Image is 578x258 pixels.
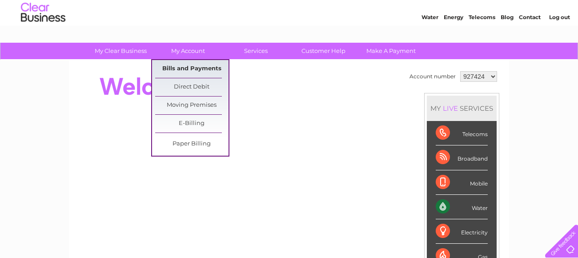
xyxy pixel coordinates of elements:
[20,23,66,50] img: logo.png
[219,43,293,59] a: Services
[407,69,458,84] td: Account number
[441,104,460,113] div: LIVE
[436,219,488,244] div: Electricity
[427,96,497,121] div: MY SERVICES
[519,38,541,44] a: Contact
[80,5,500,43] div: Clear Business is a trading name of Verastar Limited (registered in [GEOGRAPHIC_DATA] No. 3667643...
[436,170,488,195] div: Mobile
[410,4,472,16] a: 0333 014 3131
[354,43,428,59] a: Make A Payment
[421,38,438,44] a: Water
[155,78,229,96] a: Direct Debit
[501,38,514,44] a: Blog
[549,38,570,44] a: Log out
[155,60,229,78] a: Bills and Payments
[84,43,157,59] a: My Clear Business
[436,121,488,145] div: Telecoms
[155,135,229,153] a: Paper Billing
[152,43,225,59] a: My Account
[444,38,463,44] a: Energy
[436,195,488,219] div: Water
[155,115,229,133] a: E-Billing
[155,97,229,114] a: Moving Premises
[469,38,495,44] a: Telecoms
[436,145,488,170] div: Broadband
[287,43,360,59] a: Customer Help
